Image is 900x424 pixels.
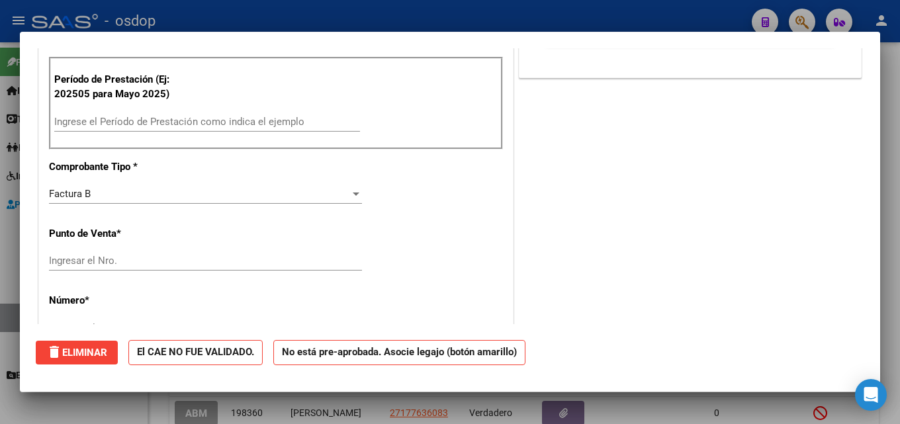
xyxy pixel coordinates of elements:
[46,344,62,360] mat-icon: delete
[49,226,185,241] p: Punto de Venta
[855,379,887,411] div: Open Intercom Messenger
[54,72,187,102] p: Período de Prestación (Ej: 202505 para Mayo 2025)
[128,340,263,366] strong: El CAE NO FUE VALIDADO.
[46,347,107,359] span: Eliminar
[273,340,525,366] strong: No está pre-aprobada. Asocie legajo (botón amarillo)
[49,293,185,308] p: Número
[49,188,91,200] span: Factura B
[49,159,185,175] p: Comprobante Tipo *
[36,341,118,364] button: Eliminar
